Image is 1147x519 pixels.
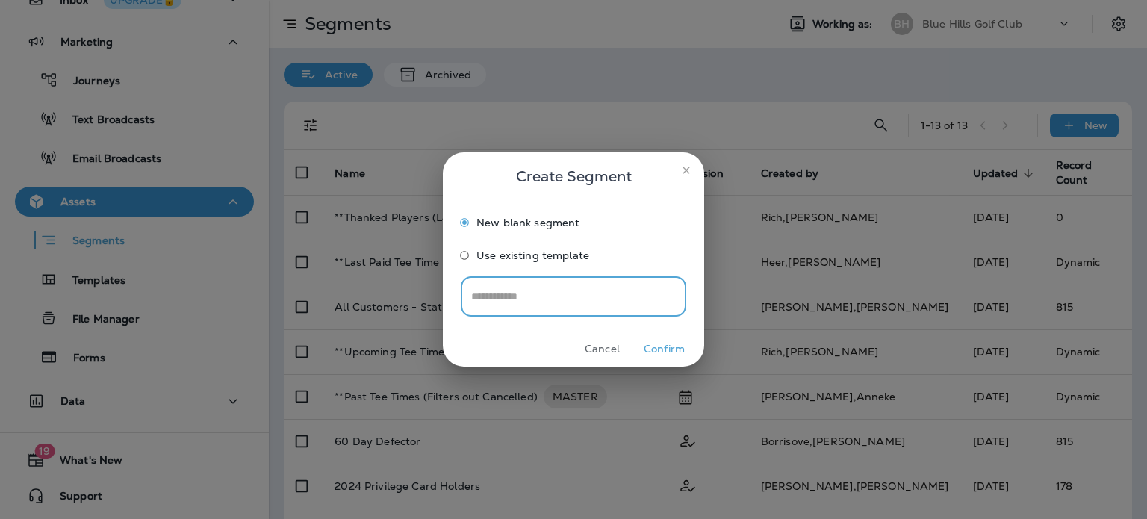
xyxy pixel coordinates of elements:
button: Cancel [574,338,630,361]
span: New blank segment [476,217,579,229]
button: close [674,158,698,182]
button: Confirm [636,338,692,361]
span: Create Segment [516,164,632,188]
span: Use existing template [476,249,589,261]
